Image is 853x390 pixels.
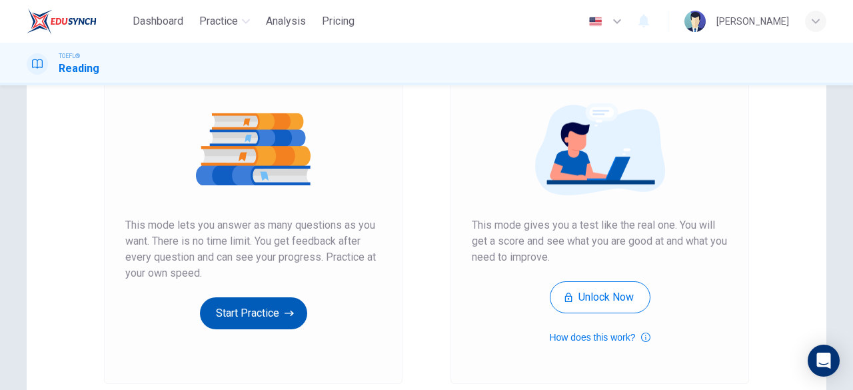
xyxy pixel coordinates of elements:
button: Dashboard [127,9,189,33]
img: en [587,17,604,27]
button: Practice [194,9,255,33]
a: EduSynch logo [27,8,127,35]
button: Start Practice [200,297,307,329]
button: Unlock Now [550,281,650,313]
div: [PERSON_NAME] [716,13,789,29]
span: This mode gives you a test like the real one. You will get a score and see what you are good at a... [472,217,728,265]
span: This mode lets you answer as many questions as you want. There is no time limit. You get feedback... [125,217,381,281]
span: Practice [199,13,238,29]
img: Profile picture [684,11,706,32]
button: Analysis [261,9,311,33]
h1: Reading [59,61,99,77]
button: Pricing [317,9,360,33]
div: Open Intercom Messenger [808,345,840,377]
span: Pricing [322,13,355,29]
span: TOEFL® [59,51,80,61]
span: Dashboard [133,13,183,29]
img: EduSynch logo [27,8,97,35]
span: Analysis [266,13,306,29]
button: How does this work? [549,329,650,345]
